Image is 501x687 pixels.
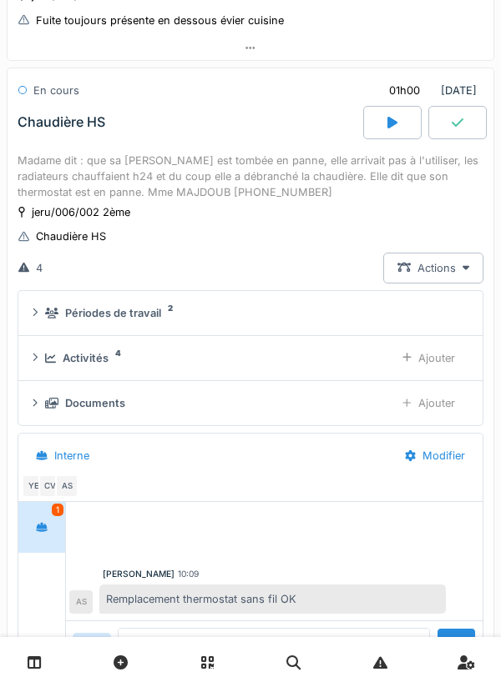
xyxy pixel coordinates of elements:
div: CV [38,474,62,498]
div: Activités [63,350,109,366]
div: [DATE] [375,75,483,106]
div: jeru/006/002 2ème [32,204,130,220]
div: YE [22,474,45,498]
div: Ajouter [388,343,469,374]
div: AS [69,590,93,614]
summary: DocumentsAjouter [25,388,476,419]
div: Documents [65,395,125,411]
div: Fuite toujours présente en dessous évier cuisine [36,13,284,28]
div: [PERSON_NAME] [103,568,175,580]
div: 1 [52,504,63,516]
div: Madame dit : que sa [PERSON_NAME] est tombée en panne, elle arrivait pas à l'utiliser, les radiat... [18,153,483,201]
div: AS [55,474,78,498]
summary: Périodes de travail2 [25,298,476,328]
div: Périodes de travail [65,305,161,321]
div: Actions [383,253,483,283]
div: En cours [33,83,79,98]
div: 10:09 [178,568,199,580]
div: Modifier [391,440,479,471]
summary: Activités4Ajouter [25,343,476,374]
div: Ajouter [388,388,469,419]
div: Chaudière HS [36,228,106,244]
div: 01h00 [389,83,420,98]
div: Chaudière HS [18,114,105,130]
div: 4 [36,260,43,276]
div: Remplacement thermostat sans fil OK [99,584,446,614]
div: Interne [54,448,89,464]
